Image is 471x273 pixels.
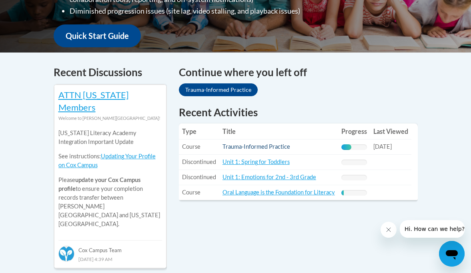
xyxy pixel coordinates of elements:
a: Quick Start Guide [54,24,141,47]
th: Last Viewed [370,123,411,140]
a: Oral Language is the Foundation for Literacy [222,189,335,196]
th: Title [219,123,338,140]
a: Unit 1: Emotions for 2nd - 3rd Grade [222,174,316,180]
a: Trauma-Informed Practice [179,83,258,96]
h4: Recent Discussions [54,65,167,80]
div: [DATE] 4:39 AM [58,255,162,263]
div: Progress, % [341,144,352,150]
p: See instructions: [58,152,162,170]
li: Diminished progression issues (site lag, video stalling, and playback issues) [70,5,344,17]
div: Progress, % [341,190,344,196]
span: [DATE] [373,143,392,150]
b: update your Cox Campus profile [58,176,140,192]
div: Please to ensure your completion records transfer between [PERSON_NAME][GEOGRAPHIC_DATA] and [US_... [58,123,162,235]
div: Welcome to [PERSON_NAME][GEOGRAPHIC_DATA]! [58,114,162,123]
a: Trauma-Informed Practice [222,143,290,150]
img: Cox Campus Team [58,246,74,262]
th: Type [179,123,219,140]
p: [US_STATE] Literacy Academy Integration Important Update [58,129,162,146]
a: ATTN [US_STATE] Members [58,89,129,113]
iframe: Close message [381,222,397,238]
th: Progress [338,123,370,140]
span: Discontinued [182,158,216,165]
span: Course [182,143,200,150]
span: Course [182,189,200,196]
h1: Recent Activities [179,105,418,119]
div: Cox Campus Team [58,240,162,255]
h4: Continue where you left off [179,65,418,80]
span: Discontinued [182,174,216,180]
iframe: Message from company [400,220,465,238]
a: Updating Your Profile on Cox Campus [58,153,156,168]
a: Unit 1: Spring for Toddlers [222,158,290,165]
iframe: Button to launch messaging window [439,241,465,267]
